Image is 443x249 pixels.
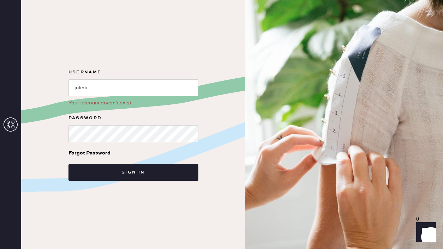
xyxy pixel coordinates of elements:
label: Username [68,68,198,77]
iframe: Front Chat [409,217,440,248]
div: Forgot Password [68,149,110,157]
input: e.g. john@doe.com [68,79,198,96]
a: Forgot Password [68,142,110,164]
button: Sign in [68,164,198,181]
label: Password [68,114,198,122]
div: Your account doesn’t exist. [68,99,198,107]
